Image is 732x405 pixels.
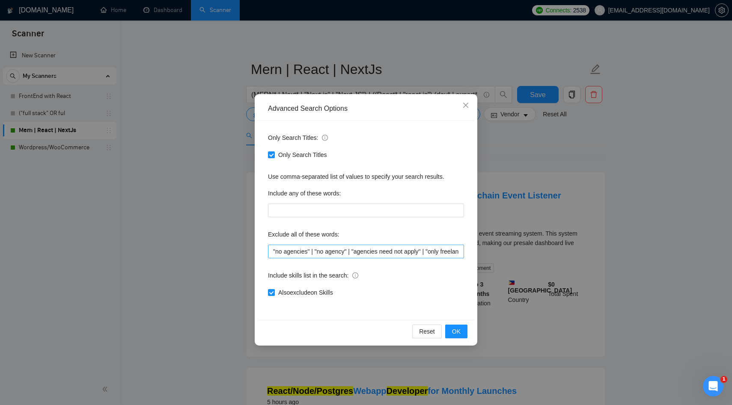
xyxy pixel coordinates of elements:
[720,376,727,383] span: 1
[445,325,467,338] button: OK
[268,271,358,280] span: Include skills list in the search:
[268,228,339,241] label: Exclude all of these words:
[419,327,435,336] span: Reset
[268,186,341,200] label: Include any of these words:
[352,272,358,278] span: info-circle
[268,104,464,113] div: Advanced Search Options
[275,288,336,297] span: Also exclude on Skills
[322,135,328,141] span: info-circle
[268,172,464,181] div: Use comma-separated list of values to specify your search results.
[454,94,477,117] button: Close
[462,102,469,109] span: close
[268,133,328,142] span: Only Search Titles:
[412,325,442,338] button: Reset
[275,150,330,160] span: Only Search Titles
[703,376,723,396] iframe: Intercom live chat
[452,327,461,336] span: OK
